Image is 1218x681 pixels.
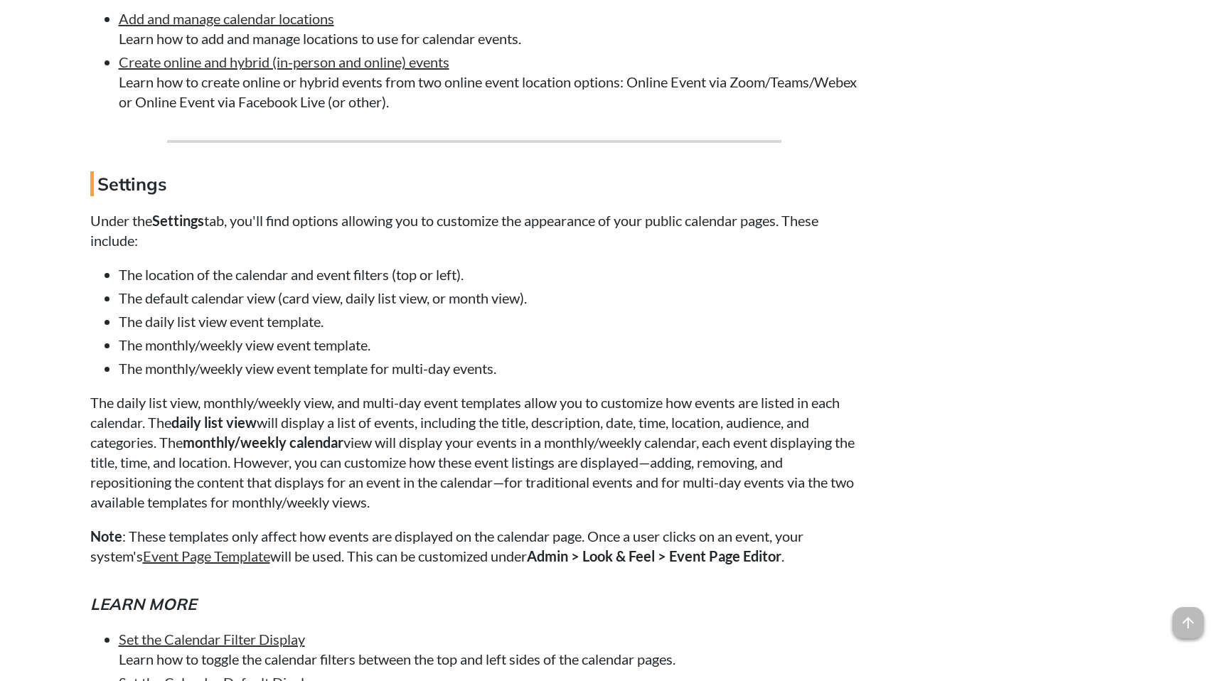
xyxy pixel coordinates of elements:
h5: Learn more [90,593,858,616]
strong: Admin > Look & Feel > Event Page Editor [527,547,781,564]
strong: Settings [152,212,204,229]
li: Learn how to add and manage locations to use for calendar events. [119,9,858,48]
p: Under the tab, you'll find options allowing you to customize the appearance of your public calend... [90,210,858,250]
a: Event Page Template [143,547,270,564]
li: The monthly/weekly view event template. [119,335,858,355]
strong: daily list view [171,414,257,431]
li: Learn how to create online or hybrid events from two online event location options: Online Event ... [119,52,858,112]
a: Create online and hybrid (in-person and online) events [119,53,449,70]
li: The default calendar view (card view, daily list view, or month view). [119,288,858,308]
strong: monthly/weekly calendar [183,434,343,451]
a: arrow_upward [1172,608,1204,626]
li: The daily list view event template. [119,311,858,331]
a: Set the Calendar Filter Display [119,631,305,648]
a: Add and manage calendar locations [119,10,334,27]
span: arrow_upward [1172,607,1204,638]
li: The location of the calendar and event filters (top or left). [119,264,858,284]
p: : These templates only affect how events are displayed on the calendar page. Once a user clicks o... [90,526,858,566]
h4: Settings [90,171,858,196]
li: The monthly/weekly view event template for multi-day events. [119,358,858,378]
p: The daily list view, monthly/weekly view, and multi-day event templates allow you to customize ho... [90,392,858,512]
strong: Note [90,527,122,545]
li: Learn how to toggle the calendar filters between the top and left sides of the calendar pages. [119,629,858,669]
